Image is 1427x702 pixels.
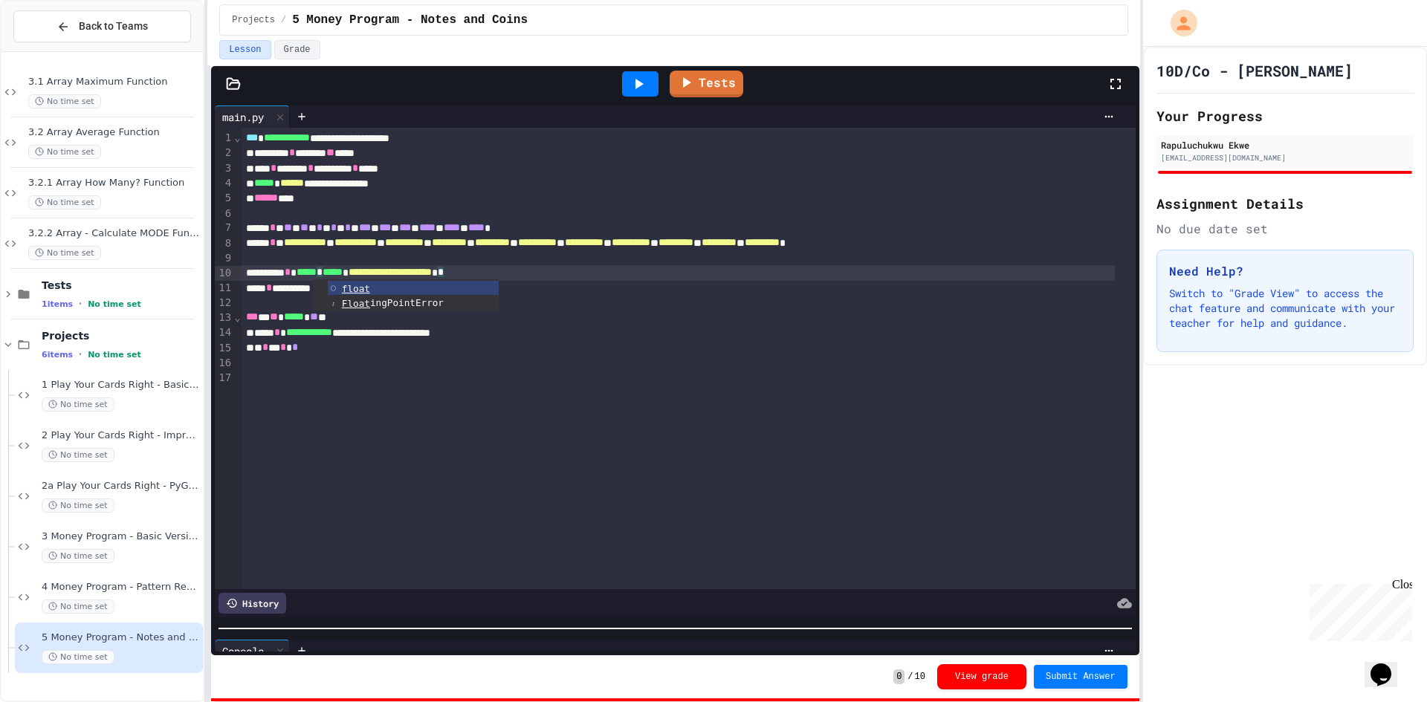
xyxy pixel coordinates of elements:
[313,279,499,310] ul: Completions
[42,581,200,594] span: 4 Money Program - Pattern Recogniton
[907,671,913,683] span: /
[28,227,200,240] span: 3.2.2 Array - Calculate MODE Function
[42,549,114,563] span: No time set
[219,40,271,59] button: Lesson
[342,298,370,309] span: Float
[28,177,200,189] span: 3.2.1 Array How Many? Function
[28,195,101,209] span: No time set
[281,14,286,26] span: /
[1169,262,1401,280] h3: Need Help?
[215,251,233,266] div: 9
[215,356,233,371] div: 16
[1304,578,1412,641] iframe: chat widget
[42,299,73,309] span: 1 items
[215,221,233,235] div: 7
[42,631,200,644] span: 5 Money Program - Notes and Coins
[42,350,73,360] span: 6 items
[215,325,233,340] div: 14
[88,299,141,309] span: No time set
[1156,60,1353,81] h1: 10D/Co - [PERSON_NAME]
[42,429,200,442] span: 2 Play Your Cards Right - Improved
[215,296,233,311] div: 12
[937,664,1026,689] button: View grade
[215,643,271,659] div: Console
[219,593,286,614] div: History
[292,11,528,29] span: 5 Money Program - Notes and Coins
[1161,152,1409,163] div: [EMAIL_ADDRESS][DOMAIN_NAME]
[215,105,290,128] div: main.py
[1156,193,1414,214] h2: Assignment Details
[42,530,200,543] span: 3 Money Program - Basic Version
[28,94,101,108] span: No time set
[28,76,200,88] span: 3.1 Array Maximum Function
[215,176,233,191] div: 4
[215,161,233,176] div: 3
[915,671,925,683] span: 10
[1046,671,1116,683] span: Submit Answer
[79,19,148,34] span: Back to Teams
[28,126,200,139] span: 3.2 Array Average Function
[42,329,200,342] span: Projects
[215,640,290,662] div: Console
[215,109,271,125] div: main.py
[215,191,233,206] div: 5
[6,6,103,94] div: Chat with us now!Close
[342,283,370,294] span: float
[88,350,141,360] span: No time set
[28,145,101,159] span: No time set
[1365,643,1412,687] iframe: chat widget
[233,311,241,323] span: Fold line
[215,266,233,281] div: 10
[670,71,743,97] a: Tests
[1156,105,1414,126] h2: Your Progress
[342,297,444,308] span: ingPointError
[79,298,82,310] span: •
[893,669,905,684] span: 0
[232,14,275,26] span: Projects
[1161,138,1409,152] div: Rapuluchukwu Ekwe
[215,236,233,251] div: 8
[42,498,114,513] span: No time set
[28,246,101,260] span: No time set
[13,10,191,42] button: Back to Teams
[42,599,114,614] span: No time set
[42,650,114,664] span: No time set
[1169,286,1401,331] p: Switch to "Grade View" to access the chat feature and communicate with your teacher for help and ...
[215,341,233,356] div: 15
[42,448,114,462] span: No time set
[215,311,233,325] div: 13
[1034,665,1127,689] button: Submit Answer
[42,397,114,412] span: No time set
[215,207,233,221] div: 6
[274,40,320,59] button: Grade
[1156,220,1414,238] div: No due date set
[233,131,241,143] span: Fold line
[1155,6,1201,40] div: My Account
[79,348,82,360] span: •
[42,279,200,292] span: Tests
[42,480,200,493] span: 2a Play Your Cards Right - PyGame
[215,281,233,296] div: 11
[215,131,233,146] div: 1
[42,379,200,391] span: 1 Play Your Cards Right - Basic Version
[215,371,233,386] div: 17
[215,146,233,160] div: 2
